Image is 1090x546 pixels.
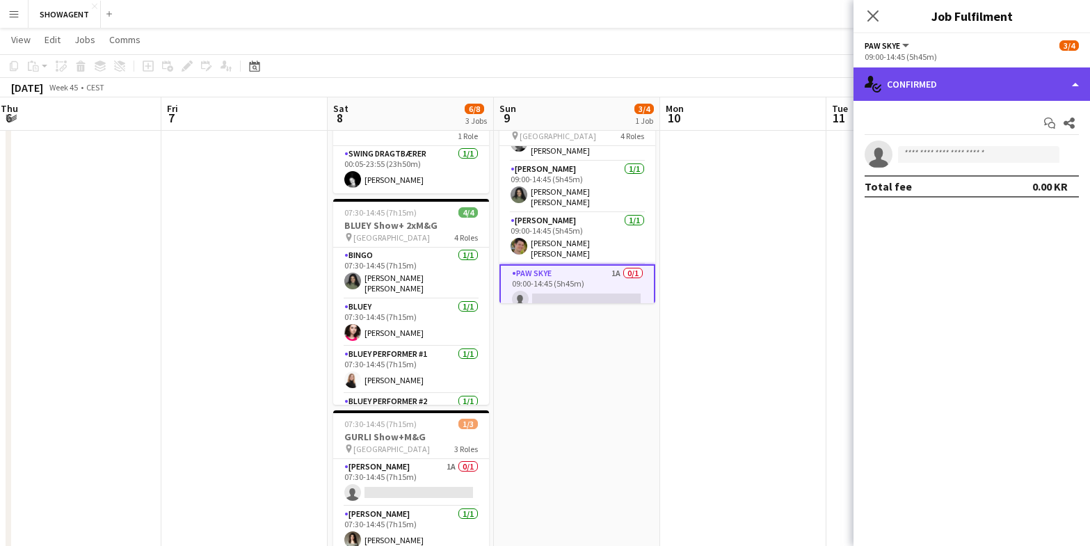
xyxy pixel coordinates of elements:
[497,110,516,126] span: 9
[458,419,478,429] span: 1/3
[333,102,348,115] span: Sat
[29,1,101,28] button: SHOWAGENT
[499,161,655,213] app-card-role: [PERSON_NAME]1/109:00-14:45 (5h45m)[PERSON_NAME] [PERSON_NAME]
[1,102,18,115] span: Thu
[167,102,178,115] span: Fri
[666,102,684,115] span: Mon
[104,31,146,49] a: Comms
[458,207,478,218] span: 4/4
[865,40,911,51] button: PAW SKYE
[333,346,489,394] app-card-role: BLUEY Performer #11/107:30-14:45 (7h15m)[PERSON_NAME]
[165,110,178,126] span: 7
[353,232,430,243] span: [GEOGRAPHIC_DATA]
[635,115,653,126] div: 1 Job
[853,67,1090,101] div: Confirmed
[499,264,655,314] app-card-role: PAW SKYE1A0/109:00-14:45 (5h45m)
[865,40,900,51] span: PAW SKYE
[331,110,348,126] span: 8
[45,33,61,46] span: Edit
[454,444,478,454] span: 3 Roles
[109,33,141,46] span: Comms
[333,199,489,405] app-job-card: 07:30-14:45 (7h15m)4/4BLUEY Show+ 2xM&G [GEOGRAPHIC_DATA]4 RolesBINGO1/107:30-14:45 (7h15m)[PERSO...
[853,7,1090,25] h3: Job Fulfilment
[333,431,489,443] h3: GURLI Show+M&G
[69,31,101,49] a: Jobs
[86,82,104,93] div: CEST
[664,110,684,126] span: 10
[344,419,417,429] span: 07:30-14:45 (7h15m)
[11,33,31,46] span: View
[499,213,655,264] app-card-role: [PERSON_NAME]1/109:00-14:45 (5h45m)[PERSON_NAME] [PERSON_NAME]
[499,97,655,303] app-job-card: 09:00-14:45 (5h45m)3/4PAW Show+M&G [GEOGRAPHIC_DATA]4 RolesPAW CHASE1/109:00-14:45 (5h45m)[PERSON...
[333,146,489,193] app-card-role: SWING Dragtbærer1/100:05-23:55 (23h50m)[PERSON_NAME]
[74,33,95,46] span: Jobs
[1032,179,1068,193] div: 0.00 KR
[458,131,478,141] span: 1 Role
[520,131,596,141] span: [GEOGRAPHIC_DATA]
[6,31,36,49] a: View
[333,299,489,346] app-card-role: BLUEY1/107:30-14:45 (7h15m)[PERSON_NAME]
[11,81,43,95] div: [DATE]
[333,219,489,232] h3: BLUEY Show+ 2xM&G
[832,102,848,115] span: Tue
[333,248,489,299] app-card-role: BINGO1/107:30-14:45 (7h15m)[PERSON_NAME] [PERSON_NAME]
[353,444,430,454] span: [GEOGRAPHIC_DATA]
[333,459,489,506] app-card-role: [PERSON_NAME]1A0/107:30-14:45 (7h15m)
[344,207,417,218] span: 07:30-14:45 (7h15m)
[865,179,912,193] div: Total fee
[1059,40,1079,51] span: 3/4
[620,131,644,141] span: 4 Roles
[46,82,81,93] span: Week 45
[333,394,489,445] app-card-role: BLUEY Performer #21/1
[465,115,487,126] div: 3 Jobs
[865,51,1079,62] div: 09:00-14:45 (5h45m)
[634,104,654,114] span: 3/4
[465,104,484,114] span: 6/8
[333,97,489,193] app-job-card: 00:05-23:55 (23h50m)1/1SWING1 RoleSWING Dragtbærer1/100:05-23:55 (23h50m)[PERSON_NAME]
[499,102,516,115] span: Sun
[454,232,478,243] span: 4 Roles
[830,110,848,126] span: 11
[39,31,66,49] a: Edit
